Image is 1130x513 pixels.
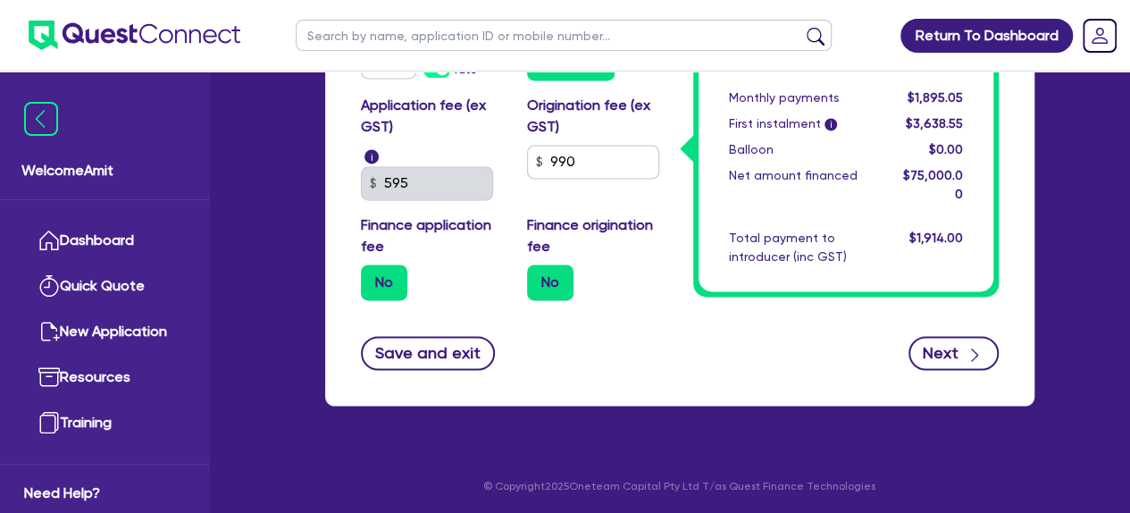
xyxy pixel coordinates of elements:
[21,160,188,181] span: Welcome Amit
[296,20,832,51] input: Search by name, application ID or mobile number...
[24,483,186,504] span: Need Help?
[908,336,999,370] button: Next
[527,214,666,257] label: Finance origination fee
[1076,13,1123,59] a: Dropdown toggle
[716,114,890,133] div: First instalment
[527,95,666,138] label: Origination fee (ex GST)
[24,355,186,400] a: Resources
[313,477,1047,493] p: © Copyright 2025 Oneteam Capital Pty Ltd T/as Quest Finance Technologies
[907,90,962,105] span: $1,895.05
[928,142,962,156] span: $0.00
[900,19,1073,53] a: Return To Dashboard
[527,265,573,300] label: No
[24,264,186,309] a: Quick Quote
[824,118,837,130] span: i
[364,149,379,164] span: i
[716,88,890,107] div: Monthly payments
[716,229,890,266] div: Total payment to introducer (inc GST)
[24,102,58,136] img: icon-menu-close
[716,166,890,204] div: Net amount financed
[361,336,496,370] button: Save and exit
[905,116,962,130] span: $3,638.55
[24,218,186,264] a: Dashboard
[908,231,962,245] span: $1,914.00
[38,275,60,297] img: quick-quote
[902,168,962,201] span: $75,000.00
[38,321,60,342] img: new-application
[361,214,500,257] label: Finance application fee
[38,412,60,433] img: training
[24,309,186,355] a: New Application
[361,95,500,138] label: Application fee (ex GST)
[24,400,186,446] a: Training
[29,21,240,50] img: quest-connect-logo-blue
[361,265,407,300] label: No
[38,366,60,388] img: resources
[716,140,890,159] div: Balloon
